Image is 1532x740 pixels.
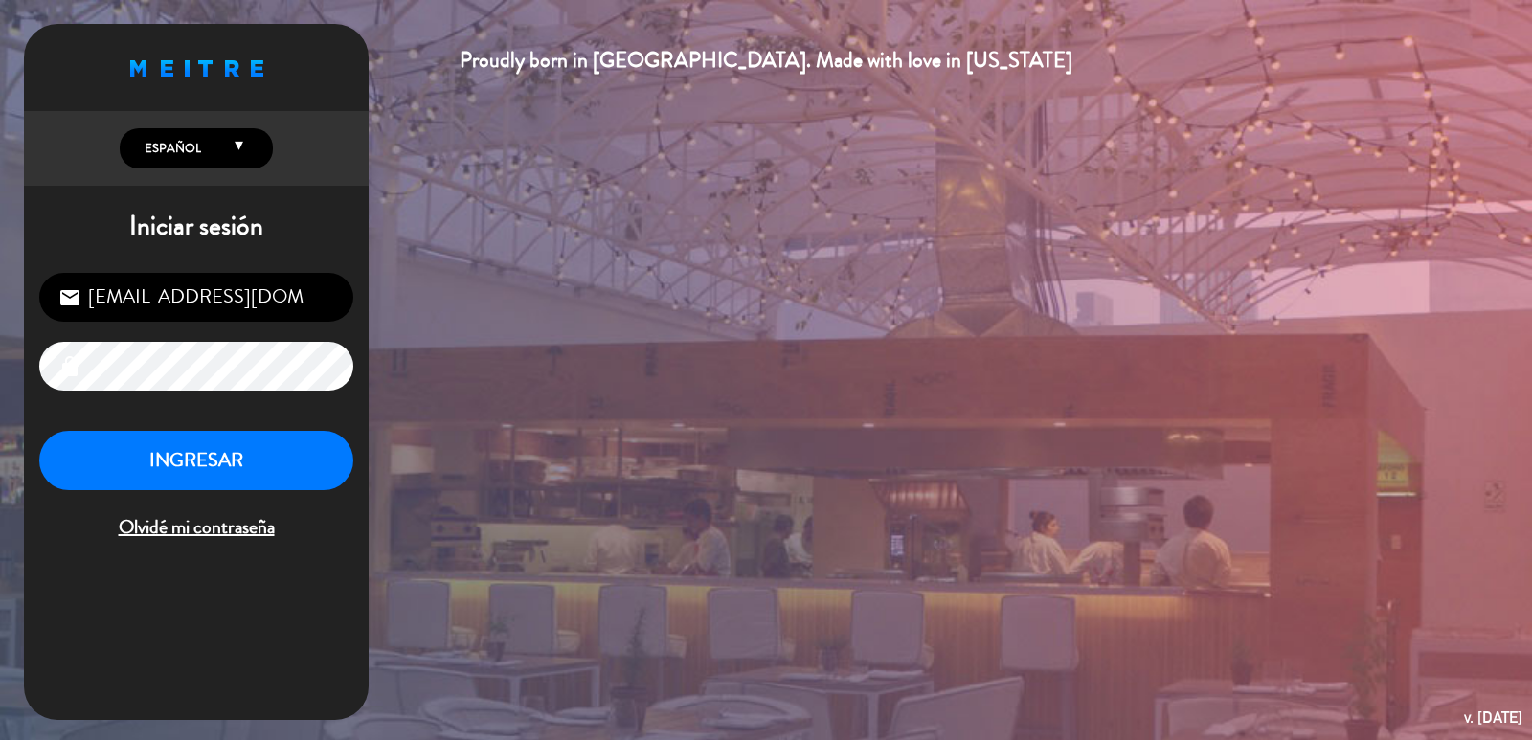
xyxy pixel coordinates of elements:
[58,286,81,309] i: email
[58,355,81,378] i: lock
[1464,705,1522,730] div: v. [DATE]
[39,431,353,491] button: INGRESAR
[39,273,353,322] input: Correo Electrónico
[24,211,369,243] h1: Iniciar sesión
[140,139,201,158] span: Español
[39,512,353,544] span: Olvidé mi contraseña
